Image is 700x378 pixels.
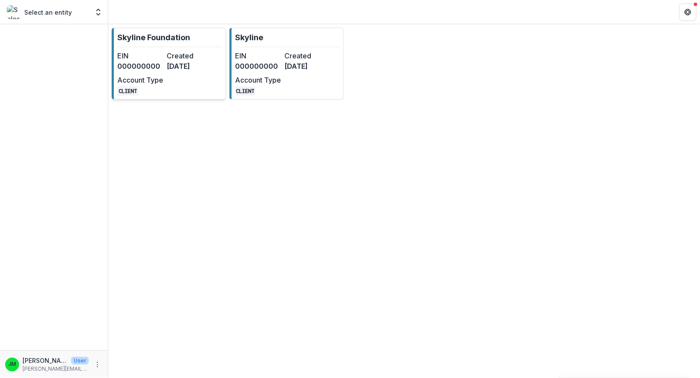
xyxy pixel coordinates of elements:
[235,51,281,61] dt: EIN
[8,362,16,367] div: Jenny Montoya
[24,8,72,17] p: Select an entity
[117,61,163,71] dd: 000000000
[167,61,213,71] dd: [DATE]
[92,359,103,370] button: More
[92,3,104,21] button: Open entity switcher
[167,51,213,61] dt: Created
[23,356,68,365] p: [PERSON_NAME]
[117,86,138,96] code: CLIENT
[23,365,89,373] p: [PERSON_NAME][EMAIL_ADDRESS][DOMAIN_NAME]
[235,75,281,85] dt: Account Type
[71,357,89,365] p: User
[235,61,281,71] dd: 000000000
[284,51,330,61] dt: Created
[112,28,226,99] a: Skyline FoundationEIN000000000Created[DATE]Account TypeCLIENT
[117,75,163,85] dt: Account Type
[235,86,256,96] code: CLIENT
[679,3,697,21] button: Get Help
[235,32,263,43] p: Skyline
[117,51,163,61] dt: EIN
[284,61,330,71] dd: [DATE]
[229,28,344,99] a: SkylineEIN000000000Created[DATE]Account TypeCLIENT
[117,32,190,43] p: Skyline Foundation
[7,5,21,19] img: Select an entity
